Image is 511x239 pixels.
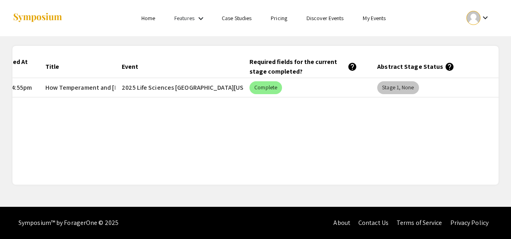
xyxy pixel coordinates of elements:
iframe: Chat [6,203,34,233]
a: Pricing [271,14,287,22]
mat-icon: Expand account dropdown [480,13,490,23]
mat-header-cell: Abstract Stage Status [371,56,499,78]
a: Home [141,14,155,22]
a: Contact Us [358,218,388,227]
div: Title [45,62,59,72]
img: Symposium by ForagerOne [12,12,63,23]
a: My Events [363,14,386,22]
a: About [333,218,350,227]
a: Features [174,14,194,22]
mat-icon: Expand Features list [196,14,206,23]
mat-icon: help [347,62,357,72]
mat-icon: help [445,62,454,72]
mat-chip: Stage 1, None [377,81,419,94]
div: Required fields for the current stage completed?help [249,57,364,76]
div: Event [122,62,145,72]
button: Expand account dropdown [458,9,499,27]
a: Discover Events [307,14,344,22]
a: Terms of Service [397,218,442,227]
a: Privacy Policy [450,218,489,227]
mat-cell: 2025 Life Sciences [GEOGRAPHIC_DATA][US_STATE] STEM Undergraduate Symposium [115,78,243,97]
a: Case Studies [222,14,251,22]
mat-chip: Complete [249,81,282,94]
div: Title [45,62,66,72]
div: Symposium™ by ForagerOne © 2025 [18,207,119,239]
div: Event [122,62,138,72]
div: Required fields for the current stage completed? [249,57,357,76]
